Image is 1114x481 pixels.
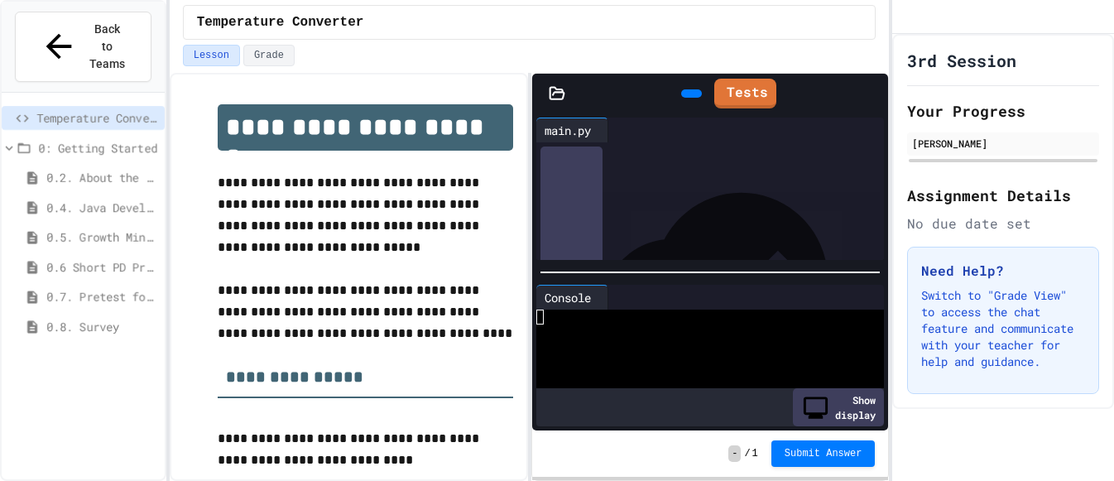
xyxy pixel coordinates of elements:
h2: Assignment Details [907,184,1099,207]
div: Console [536,289,599,306]
div: Show display [793,388,884,426]
div: Console [536,285,608,310]
h2: Your Progress [907,99,1099,123]
span: 0: Getting Started [38,139,158,156]
button: Submit Answer [771,440,876,467]
span: 0.8. Survey [46,318,158,335]
div: [PERSON_NAME] [912,136,1094,151]
span: 0.5. Growth Mindset and Pair Programming [46,228,158,246]
span: Temperature Converter [36,109,158,127]
span: Submit Answer [785,447,862,460]
div: History [540,147,603,425]
span: 0.7. Pretest for the AP CSA Exam [46,288,158,305]
span: Temperature Converter [197,12,364,32]
button: Grade [243,45,295,66]
h1: 3rd Session [907,49,1016,72]
button: Back to Teams [15,12,151,82]
span: 0.6 Short PD Pretest [46,258,158,276]
span: 0.2. About the AP CSA Exam [46,169,158,186]
h3: Need Help? [921,261,1085,281]
a: Tests [714,79,776,108]
span: 0.4. Java Development Environments [46,199,158,216]
span: Back to Teams [88,21,127,73]
span: - [728,445,741,462]
p: Switch to "Grade View" to access the chat feature and communicate with your teacher for help and ... [921,287,1085,370]
div: main.py [536,122,599,139]
button: Lesson [183,45,240,66]
span: / [744,447,750,460]
div: main.py [536,118,608,142]
span: 1 [752,447,758,460]
div: No due date set [907,214,1099,233]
